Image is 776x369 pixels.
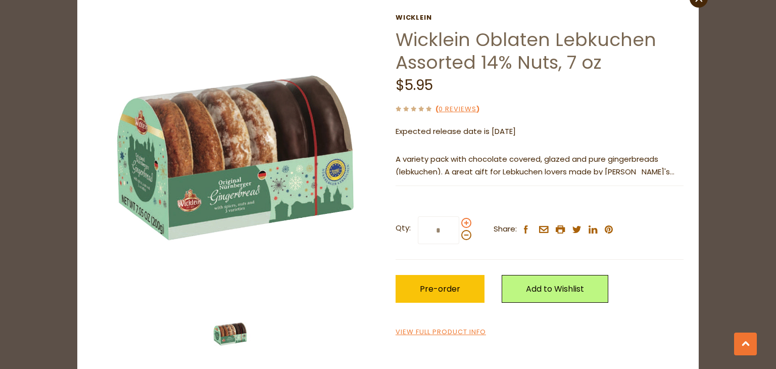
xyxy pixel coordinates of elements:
[396,75,433,95] span: $5.95
[396,222,411,235] strong: Qty:
[420,283,460,295] span: Pre-order
[92,14,381,302] img: Wicklein Oblaten Lebkuchen Assorted
[494,223,517,236] span: Share:
[502,275,608,303] a: Add to Wishlist
[396,125,684,138] p: Expected release date is [DATE]
[396,327,486,338] a: View Full Product Info
[396,153,684,178] p: A variety pack with chocolate covered, glazed and pure gingerbreads (lebkuchen). A great gift for...
[396,27,656,75] a: Wicklein Oblaten Lebkuchen Assorted 14% Nuts, 7 oz
[435,104,479,114] span: ( )
[210,314,251,354] img: Wicklein Oblaten Lebkuchen Assorted
[439,104,476,115] a: 0 Reviews
[396,14,684,22] a: Wicklein
[418,216,459,244] input: Qty:
[396,275,484,303] button: Pre-order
